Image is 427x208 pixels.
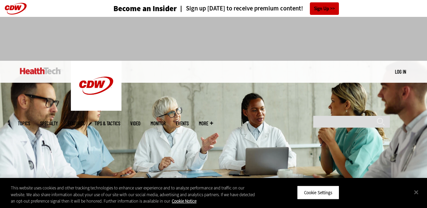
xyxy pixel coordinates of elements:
a: Log in [395,69,406,75]
a: Tips & Tactics [95,121,120,126]
img: Home [20,68,61,74]
a: Sign up [DATE] to receive premium content! [177,5,303,12]
h3: Become an Insider [113,5,177,12]
iframe: advertisement [91,24,337,54]
span: Specialty [40,121,58,126]
div: User menu [395,68,406,75]
a: Sign Up [310,2,339,15]
button: Close [409,185,424,200]
a: MonITor [151,121,166,126]
img: Home [71,61,122,111]
span: More [199,121,213,126]
a: More information about your privacy [172,198,196,204]
a: Events [176,121,189,126]
button: Cookie Settings [297,185,339,200]
span: Topics [18,121,30,126]
a: Features [68,121,84,126]
a: Become an Insider [88,5,177,12]
a: Video [130,121,140,126]
a: CDW [71,105,122,112]
div: This website uses cookies and other tracking technologies to enhance user experience and to analy... [11,185,256,205]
